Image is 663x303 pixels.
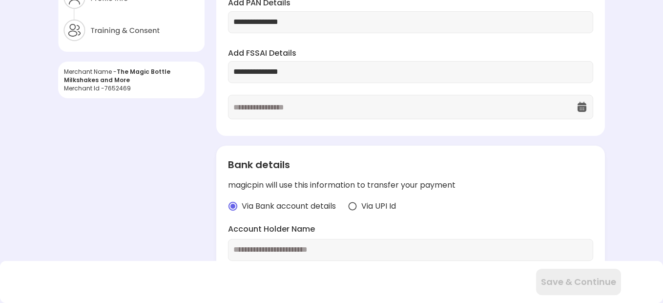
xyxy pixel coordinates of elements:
[228,224,593,235] label: Account Holder Name
[361,201,396,212] span: Via UPI Id
[64,84,199,92] div: Merchant Id - 7652469
[228,201,238,211] img: radio
[64,67,199,84] div: Merchant Name -
[64,67,170,84] span: The Magic Bottle Milkshakes and More
[536,269,621,295] button: Save & Continue
[576,101,588,113] img: OcXK764TI_dg1n3pJKAFuNcYfYqBKGvmbXteblFrPew4KBASBbPUoKPFDRZzLe5z5khKOkBCrBseVNl8W_Mqhk0wgJF92Dyy9...
[348,201,357,211] img: radio
[228,180,593,191] div: magicpin will use this information to transfer your payment
[242,201,336,212] span: Via Bank account details
[228,48,593,59] label: Add FSSAI Details
[228,157,593,172] div: Bank details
